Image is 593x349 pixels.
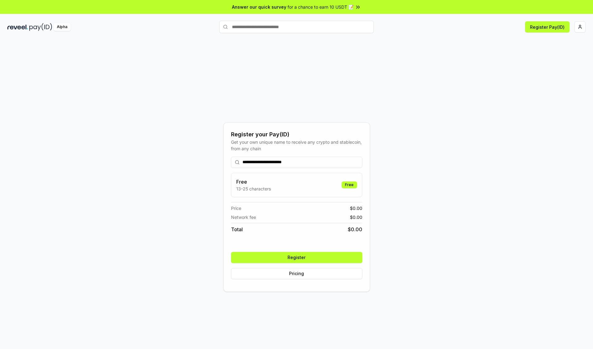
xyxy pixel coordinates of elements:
[342,181,357,188] div: Free
[350,214,362,220] span: $ 0.00
[231,139,362,152] div: Get your own unique name to receive any crypto and stablecoin, from any chain
[348,226,362,233] span: $ 0.00
[231,205,241,211] span: Price
[231,226,243,233] span: Total
[236,178,271,185] h3: Free
[231,130,362,139] div: Register your Pay(ID)
[231,252,362,263] button: Register
[236,185,271,192] p: 13-25 characters
[232,4,286,10] span: Answer our quick survey
[29,23,52,31] img: pay_id
[53,23,71,31] div: Alpha
[525,21,570,32] button: Register Pay(ID)
[288,4,354,10] span: for a chance to earn 10 USDT 📝
[350,205,362,211] span: $ 0.00
[7,23,28,31] img: reveel_dark
[231,268,362,279] button: Pricing
[231,214,256,220] span: Network fee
